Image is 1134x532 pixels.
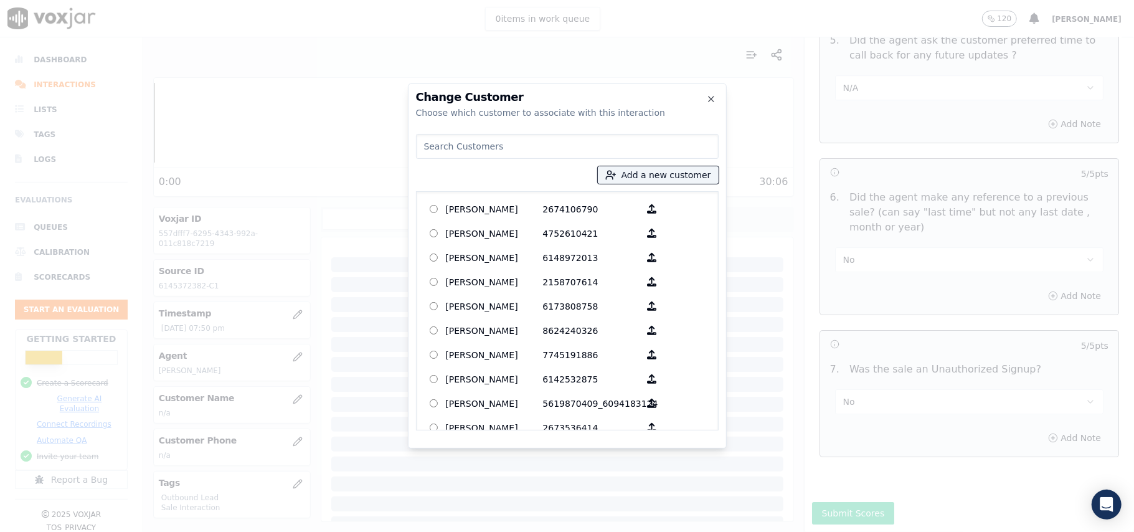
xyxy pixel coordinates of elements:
p: 2673536414 [543,418,640,437]
p: [PERSON_NAME] [446,394,543,413]
p: 2674106790 [543,199,640,219]
input: [PERSON_NAME] 6142532875 [430,375,438,383]
p: 6173808758 [543,297,640,316]
p: 2158707614 [543,272,640,292]
p: [PERSON_NAME] [446,224,543,243]
p: 5619870409_6094183124 [543,394,640,413]
div: Choose which customer to associate with this interaction [416,107,719,119]
button: [PERSON_NAME] 6142532875 [640,369,664,389]
p: [PERSON_NAME] [446,418,543,437]
p: [PERSON_NAME] [446,248,543,267]
button: [PERSON_NAME] 4752610421 [640,224,664,243]
button: [PERSON_NAME] 8624240326 [640,321,664,340]
p: [PERSON_NAME] [446,297,543,316]
p: 6148972013 [543,248,640,267]
p: 7745191886 [543,345,640,364]
input: [PERSON_NAME] 8624240326 [430,326,438,335]
button: [PERSON_NAME] 7745191886 [640,345,664,364]
button: [PERSON_NAME] 2673536414 [640,418,664,437]
button: [PERSON_NAME] 2158707614 [640,272,664,292]
p: [PERSON_NAME] [446,345,543,364]
p: [PERSON_NAME] [446,369,543,389]
p: [PERSON_NAME] [446,321,543,340]
button: [PERSON_NAME] 5619870409_6094183124 [640,394,664,413]
button: [PERSON_NAME] 6148972013 [640,248,664,267]
input: [PERSON_NAME] 7745191886 [430,351,438,359]
p: 6142532875 [543,369,640,389]
p: [PERSON_NAME] [446,272,543,292]
input: [PERSON_NAME] 5619870409_6094183124 [430,399,438,407]
p: [PERSON_NAME] [446,199,543,219]
input: [PERSON_NAME] 2673536414 [430,424,438,432]
input: [PERSON_NAME] 2158707614 [430,278,438,286]
button: [PERSON_NAME] 6173808758 [640,297,664,316]
button: [PERSON_NAME] 2674106790 [640,199,664,219]
button: Add a new customer [598,166,719,184]
input: [PERSON_NAME] 6148972013 [430,254,438,262]
p: 4752610421 [543,224,640,243]
h2: Change Customer [416,92,719,103]
input: Search Customers [416,134,719,159]
input: [PERSON_NAME] 2674106790 [430,205,438,213]
input: [PERSON_NAME] 6173808758 [430,302,438,310]
p: 8624240326 [543,321,640,340]
div: Open Intercom Messenger [1092,490,1122,520]
input: [PERSON_NAME] 4752610421 [430,229,438,237]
